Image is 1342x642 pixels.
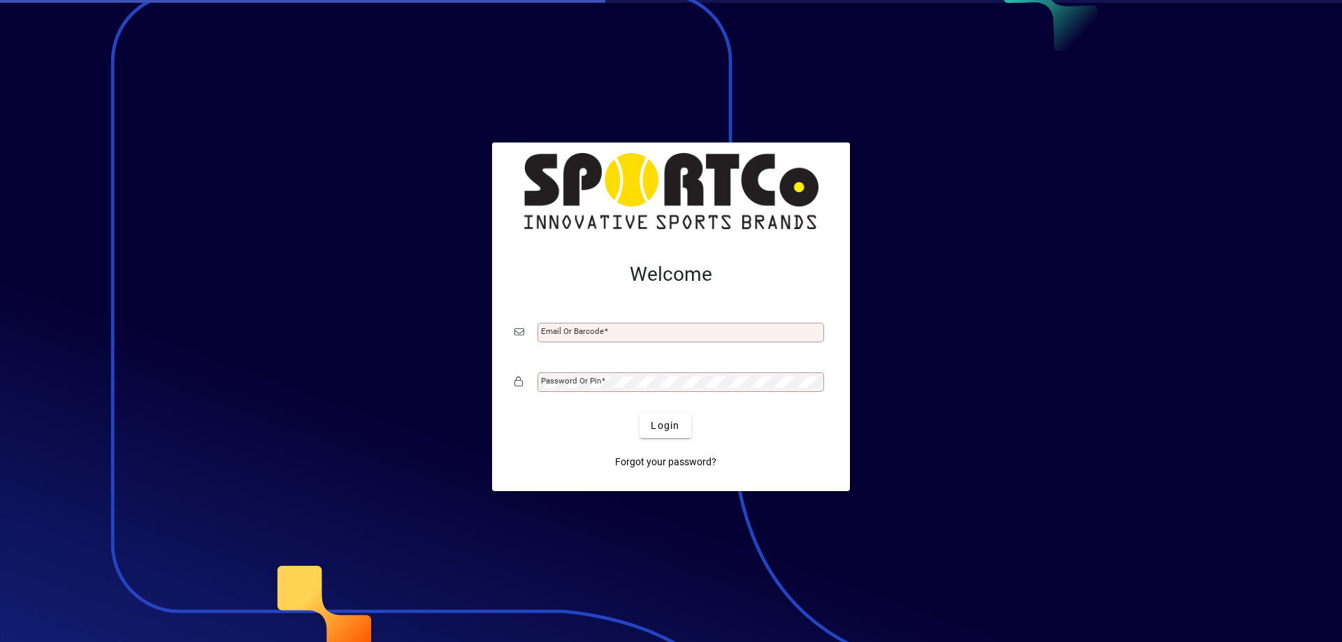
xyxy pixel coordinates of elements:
span: Forgot your password? [615,455,716,469]
h2: Welcome [514,263,828,286]
button: Login [640,413,691,438]
a: Forgot your password? [609,449,722,474]
mat-label: Password or Pin [541,376,601,386]
span: Login [651,418,679,433]
mat-label: Email or Barcode [541,326,604,336]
